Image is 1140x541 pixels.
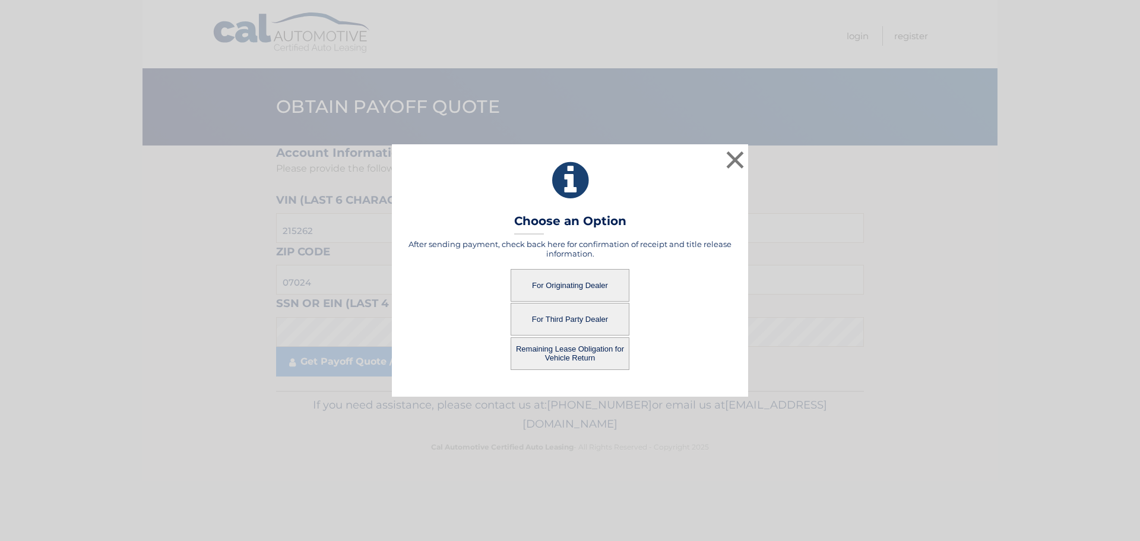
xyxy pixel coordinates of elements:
button: For Third Party Dealer [511,303,629,336]
button: Remaining Lease Obligation for Vehicle Return [511,337,629,370]
button: × [723,148,747,172]
h5: After sending payment, check back here for confirmation of receipt and title release information. [407,239,733,258]
h3: Choose an Option [514,214,626,235]
button: For Originating Dealer [511,269,629,302]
